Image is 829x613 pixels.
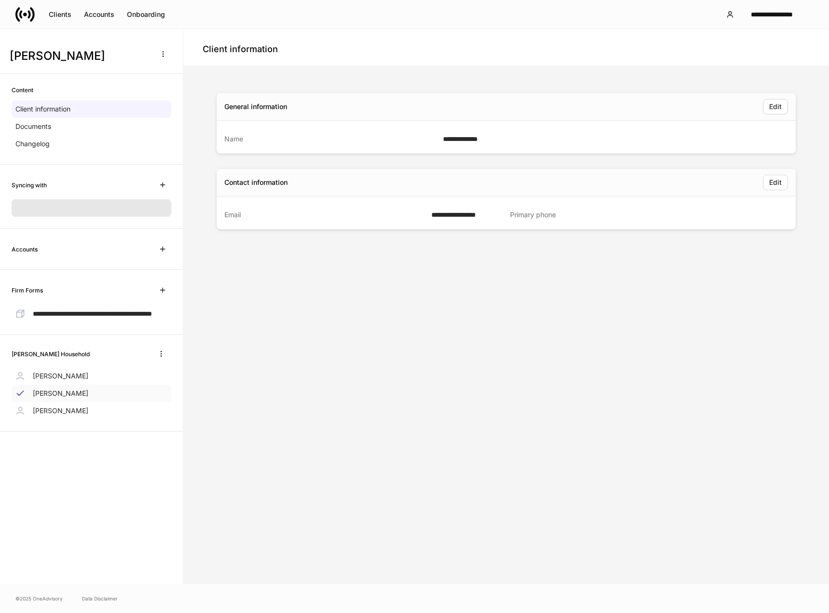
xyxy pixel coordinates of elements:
[224,134,437,144] div: Name
[12,118,171,135] a: Documents
[42,7,78,22] button: Clients
[33,406,88,416] p: [PERSON_NAME]
[84,11,114,18] div: Accounts
[12,245,38,254] h6: Accounts
[12,286,43,295] h6: Firm Forms
[12,181,47,190] h6: Syncing with
[12,85,33,95] h6: Content
[12,402,171,419] a: [PERSON_NAME]
[121,7,171,22] button: Onboarding
[33,371,88,381] p: [PERSON_NAME]
[12,385,171,402] a: [PERSON_NAME]
[12,100,171,118] a: Client information
[769,179,782,186] div: Edit
[12,349,90,359] h6: [PERSON_NAME] Household
[33,389,88,398] p: [PERSON_NAME]
[763,175,788,190] button: Edit
[510,210,778,220] div: Primary phone
[224,102,287,111] div: General information
[224,210,426,220] div: Email
[763,99,788,114] button: Edit
[15,139,50,149] p: Changelog
[203,43,278,55] h4: Client information
[15,122,51,131] p: Documents
[127,11,165,18] div: Onboarding
[224,178,288,187] div: Contact information
[15,104,70,114] p: Client information
[769,103,782,110] div: Edit
[49,11,71,18] div: Clients
[15,595,63,602] span: © 2025 OneAdvisory
[12,367,171,385] a: [PERSON_NAME]
[82,595,118,602] a: Data Disclaimer
[12,135,171,153] a: Changelog
[78,7,121,22] button: Accounts
[10,48,149,64] h3: [PERSON_NAME]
